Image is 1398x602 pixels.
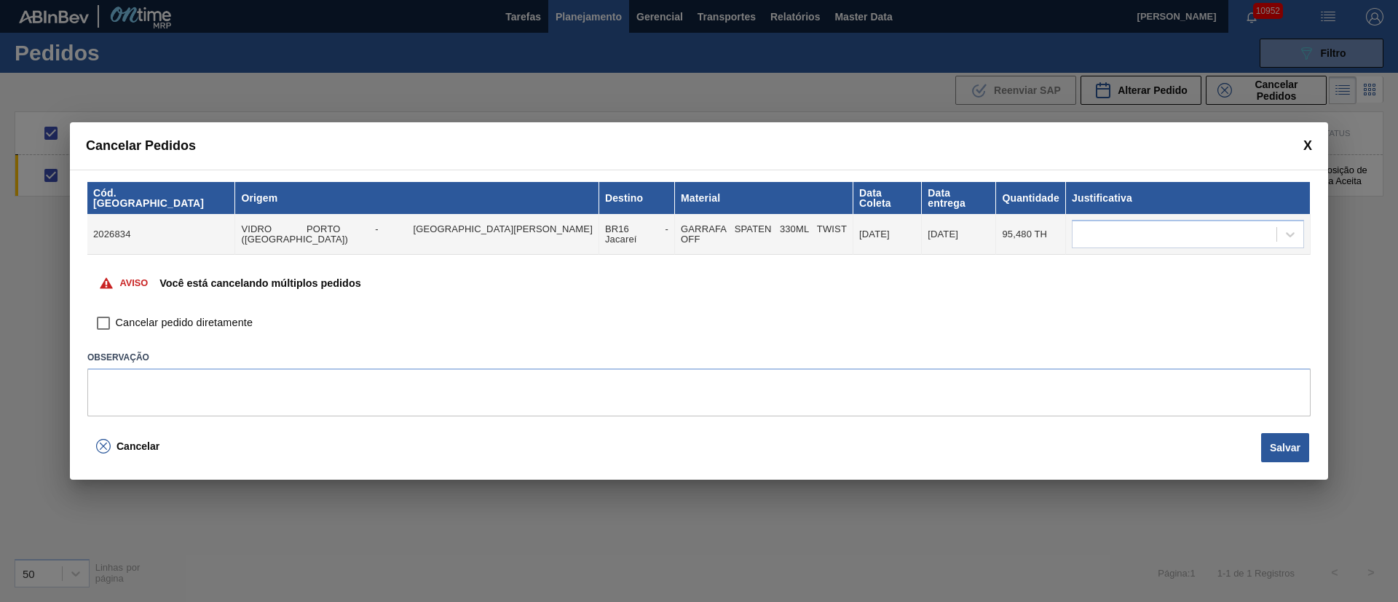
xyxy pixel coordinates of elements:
[235,214,599,255] td: VIDRO PORTO - [GEOGRAPHIC_DATA][PERSON_NAME] ([GEOGRAPHIC_DATA])
[922,214,996,255] td: [DATE]
[599,214,675,255] td: BR16 - Jacareí
[675,214,853,255] td: GARRAFA SPATEN 330ML TWIST OFF
[119,277,148,288] p: Aviso
[235,182,599,214] th: Origem
[996,214,1066,255] td: 95,480 TH
[675,182,853,214] th: Material
[1066,182,1311,214] th: Justificativa
[116,315,253,331] span: Cancelar pedido diretamente
[87,182,235,214] th: Cód. [GEOGRAPHIC_DATA]
[86,138,196,154] span: Cancelar Pedidos
[87,214,235,255] td: 2026834
[599,182,675,214] th: Destino
[853,214,922,255] td: [DATE]
[922,182,996,214] th: Data entrega
[87,432,168,461] button: Cancelar
[996,182,1066,214] th: Quantidade
[1261,433,1309,462] button: Salvar
[159,277,360,289] p: Você está cancelando múltiplos pedidos
[116,440,159,452] span: Cancelar
[87,347,1311,368] label: Observação
[853,182,922,214] th: Data Coleta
